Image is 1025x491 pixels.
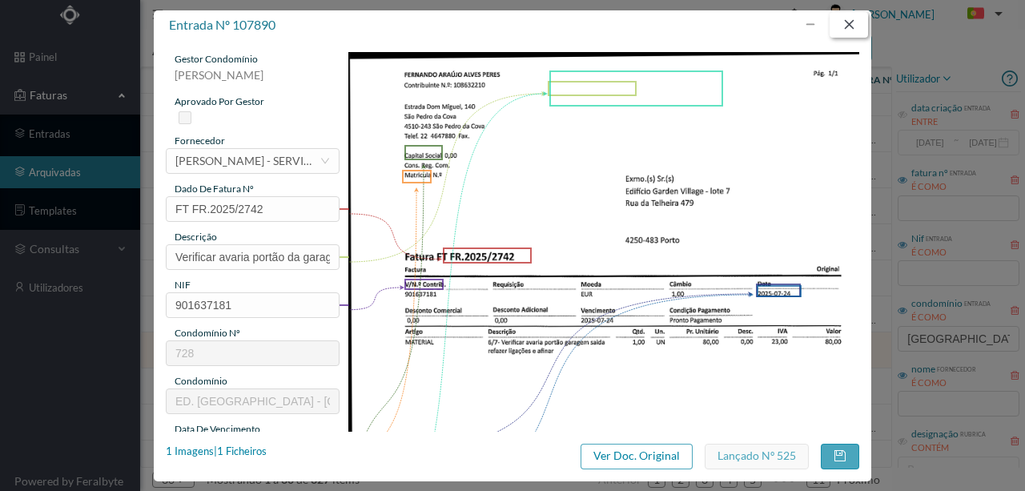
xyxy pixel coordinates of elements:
[169,17,275,32] span: entrada nº 107890
[955,2,1009,27] button: PT
[175,149,320,173] div: FERNANDO ARAÚJO ALVES - SERVICOND - SERVIÇOS EM CONDOMÍNIOS
[175,183,254,195] span: dado de fatura nº
[320,156,330,166] i: icon: down
[175,53,258,65] span: gestor condomínio
[166,444,267,460] div: 1 Imagens | 1 Ficheiros
[175,95,264,107] span: aprovado por gestor
[166,66,340,95] div: [PERSON_NAME]
[175,279,191,291] span: NIF
[175,231,217,243] span: descrição
[175,135,225,147] span: fornecedor
[705,444,809,469] button: Lançado nº 525
[175,423,260,435] span: data de vencimento
[175,327,240,339] span: condomínio nº
[175,375,227,387] span: condomínio
[581,444,693,469] button: Ver Doc. Original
